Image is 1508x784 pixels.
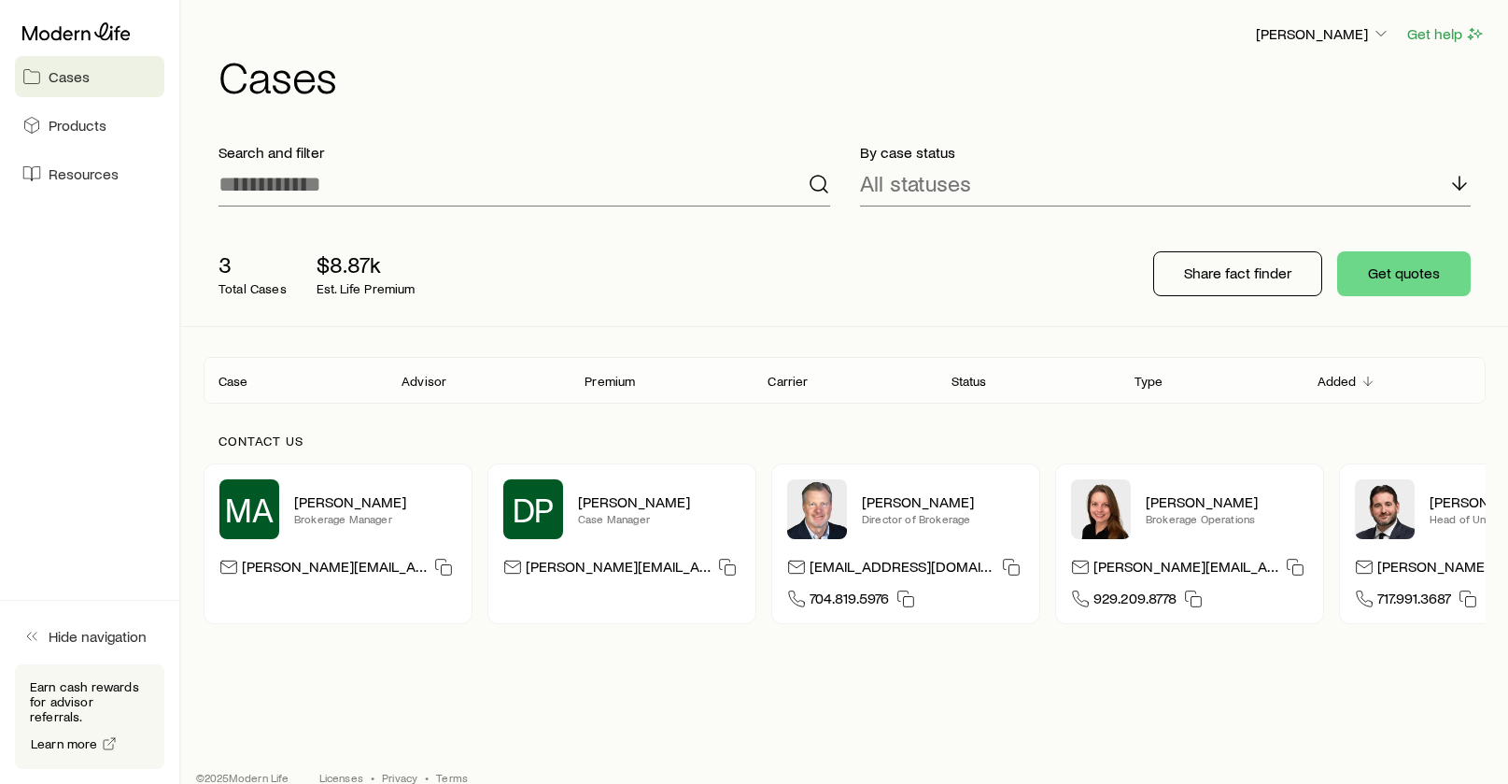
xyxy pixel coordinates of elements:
p: [PERSON_NAME][EMAIL_ADDRESS][DOMAIN_NAME] [526,557,711,582]
p: [PERSON_NAME][EMAIL_ADDRESS][DOMAIN_NAME] [1093,557,1278,582]
p: [PERSON_NAME] [862,492,1024,511]
p: [EMAIL_ADDRESS][DOMAIN_NAME] [810,557,994,582]
p: $8.87k [317,251,416,278]
span: DP [513,491,555,528]
p: Advisor [402,374,446,389]
button: Get help [1406,23,1486,45]
span: MA [225,491,274,528]
a: Cases [15,56,164,97]
button: Share fact finder [1153,251,1322,296]
button: [PERSON_NAME] [1255,23,1391,46]
p: Status [951,374,987,389]
span: Learn more [31,737,98,750]
span: Hide navigation [49,627,147,646]
button: Hide navigation [15,616,164,657]
img: Bryan Simmons [1355,479,1415,539]
p: [PERSON_NAME][EMAIL_ADDRESS][PERSON_NAME][DOMAIN_NAME] [242,557,427,582]
p: Earn cash rewards for advisor referrals. [30,679,149,724]
p: 3 [218,251,287,278]
div: Client cases [204,357,1486,404]
h1: Cases [218,53,1486,98]
span: Products [49,116,106,135]
p: Case Manager [578,511,740,526]
p: Director of Brokerage [862,511,1024,526]
button: Get quotes [1337,251,1471,296]
p: Contact us [218,434,1471,449]
p: Est. Life Premium [317,281,416,296]
p: Search and filter [218,143,830,162]
span: 929.209.8778 [1093,589,1177,614]
p: By case status [860,143,1472,162]
p: [PERSON_NAME] [1146,492,1308,511]
p: Carrier [768,374,808,389]
span: 704.819.5976 [810,589,889,614]
img: Trey Wall [787,479,847,539]
p: Share fact finder [1184,264,1291,282]
p: Type [1135,374,1163,389]
p: All statuses [860,170,971,196]
p: Premium [585,374,635,389]
p: [PERSON_NAME] [578,492,740,511]
p: Case [218,374,248,389]
div: Earn cash rewards for advisor referrals.Learn more [15,664,164,769]
p: Total Cases [218,281,287,296]
p: Brokerage Manager [294,511,457,526]
span: 717.991.3687 [1377,589,1451,614]
p: [PERSON_NAME] [294,492,457,511]
a: Products [15,105,164,146]
a: Resources [15,153,164,194]
p: Brokerage Operations [1146,511,1308,526]
p: Added [1318,374,1357,389]
img: Ellen Wall [1071,479,1131,539]
span: Cases [49,67,90,86]
p: [PERSON_NAME] [1256,24,1390,43]
span: Resources [49,164,119,183]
